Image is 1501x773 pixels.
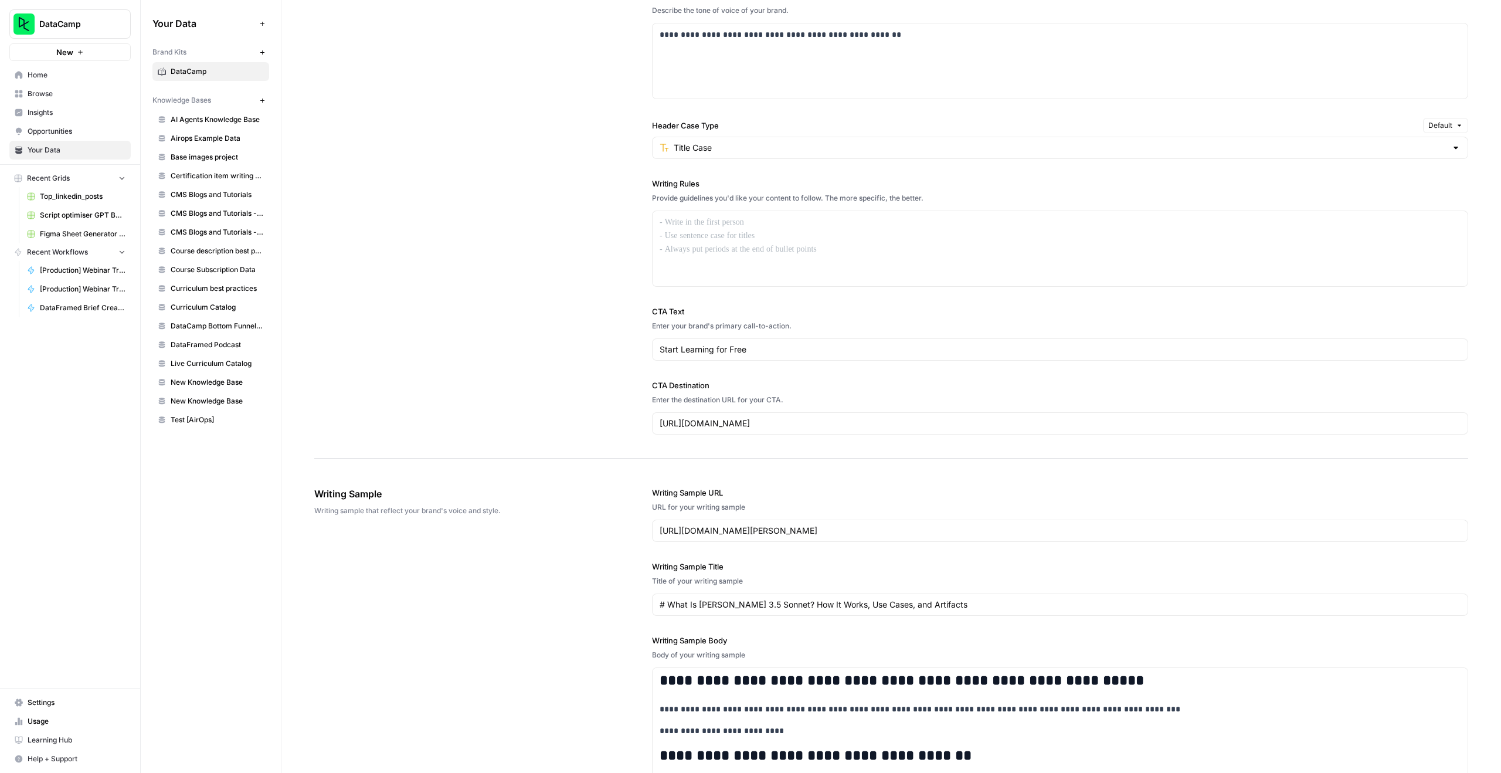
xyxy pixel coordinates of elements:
[171,265,264,275] span: Course Subscription Data
[652,178,1468,189] label: Writing Rules
[1423,118,1468,133] button: Default
[152,317,269,335] a: DataCamp Bottom Funnel Content
[171,358,264,369] span: Live Curriculum Catalog
[660,344,1461,355] input: Gear up and get in the game with Sunday Soccer!
[152,204,269,223] a: CMS Blogs and Tutorials - [DATE]
[171,171,264,181] span: Certification item writing guidelines
[22,261,131,280] a: [Production] Webinar Transcription and Summary ([PERSON_NAME])
[28,754,125,764] span: Help + Support
[152,373,269,392] a: New Knowledge Base
[152,279,269,298] a: Curriculum best practices
[9,169,131,187] button: Recent Grids
[28,107,125,118] span: Insights
[40,210,125,221] span: Script optimiser GPT Build V2 Grid
[152,129,269,148] a: Airops Example Data
[28,697,125,708] span: Settings
[171,396,264,406] span: New Knowledge Base
[171,246,264,256] span: Course description best practices
[40,229,125,239] span: Figma Sheet Generator for Social
[28,126,125,137] span: Opportunities
[9,122,131,141] a: Opportunities
[56,46,73,58] span: New
[652,5,1468,16] div: Describe the tone of voice of your brand.
[171,133,264,144] span: Airops Example Data
[171,415,264,425] span: Test [AirOps]
[9,84,131,103] a: Browse
[39,18,110,30] span: DataCamp
[152,62,269,81] a: DataCamp
[152,242,269,260] a: Course description best practices
[40,303,125,313] span: DataFramed Brief Creator - Rhys v5
[171,227,264,238] span: CMS Blogs and Tutorials - [DATE]
[171,189,264,200] span: CMS Blogs and Tutorials
[9,750,131,768] button: Help + Support
[28,145,125,155] span: Your Data
[9,731,131,750] a: Learning Hub
[652,487,1468,499] label: Writing Sample URL
[22,280,131,299] a: [Production] Webinar Transcription and Summary for the
[171,152,264,162] span: Base images project
[171,283,264,294] span: Curriculum best practices
[152,260,269,279] a: Course Subscription Data
[1428,120,1452,131] span: Default
[652,120,1418,131] label: Header Case Type
[22,299,131,317] a: DataFramed Brief Creator - Rhys v5
[152,411,269,429] a: Test [AirOps]
[652,650,1468,660] div: Body of your writing sample
[652,306,1468,317] label: CTA Text
[652,395,1468,405] div: Enter the destination URL for your CTA.
[171,66,264,77] span: DataCamp
[171,208,264,219] span: CMS Blogs and Tutorials - [DATE]
[171,321,264,331] span: DataCamp Bottom Funnel Content
[652,379,1468,391] label: CTA Destination
[9,103,131,122] a: Insights
[22,187,131,206] a: Top_linkedin_posts
[171,302,264,313] span: Curriculum Catalog
[13,13,35,35] img: DataCamp Logo
[152,47,186,57] span: Brand Kits
[40,265,125,276] span: [Production] Webinar Transcription and Summary ([PERSON_NAME])
[152,354,269,373] a: Live Curriculum Catalog
[28,735,125,745] span: Learning Hub
[27,247,88,257] span: Recent Workflows
[28,89,125,99] span: Browse
[660,599,1461,611] input: Game Day Gear Guide
[9,243,131,261] button: Recent Workflows
[314,487,586,501] span: Writing Sample
[28,716,125,727] span: Usage
[652,635,1468,646] label: Writing Sample Body
[9,66,131,84] a: Home
[22,206,131,225] a: Script optimiser GPT Build V2 Grid
[674,142,1446,154] input: Title Case
[22,225,131,243] a: Figma Sheet Generator for Social
[171,340,264,350] span: DataFramed Podcast
[152,167,269,185] a: Certification item writing guidelines
[652,321,1468,331] div: Enter your brand's primary call-to-action.
[152,95,211,106] span: Knowledge Bases
[9,693,131,712] a: Settings
[9,712,131,731] a: Usage
[152,223,269,242] a: CMS Blogs and Tutorials - [DATE]
[660,525,1461,537] input: www.sundaysoccer.com/game-day
[40,191,125,202] span: Top_linkedin_posts
[314,506,586,516] span: Writing sample that reflect your brand's voice and style.
[152,298,269,317] a: Curriculum Catalog
[9,141,131,160] a: Your Data
[652,193,1468,204] div: Provide guidelines you'd like your content to follow. The more specific, the better.
[171,114,264,125] span: AI Agents Knowledge Base
[660,418,1461,429] input: www.sundaysoccer.com/gearup
[152,16,255,30] span: Your Data
[652,502,1468,513] div: URL for your writing sample
[152,185,269,204] a: CMS Blogs and Tutorials
[9,9,131,39] button: Workspace: DataCamp
[9,43,131,61] button: New
[28,70,125,80] span: Home
[152,110,269,129] a: AI Agents Knowledge Base
[152,335,269,354] a: DataFramed Podcast
[152,392,269,411] a: New Knowledge Base
[652,561,1468,572] label: Writing Sample Title
[40,284,125,294] span: [Production] Webinar Transcription and Summary for the
[171,377,264,388] span: New Knowledge Base
[652,576,1468,586] div: Title of your writing sample
[27,173,70,184] span: Recent Grids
